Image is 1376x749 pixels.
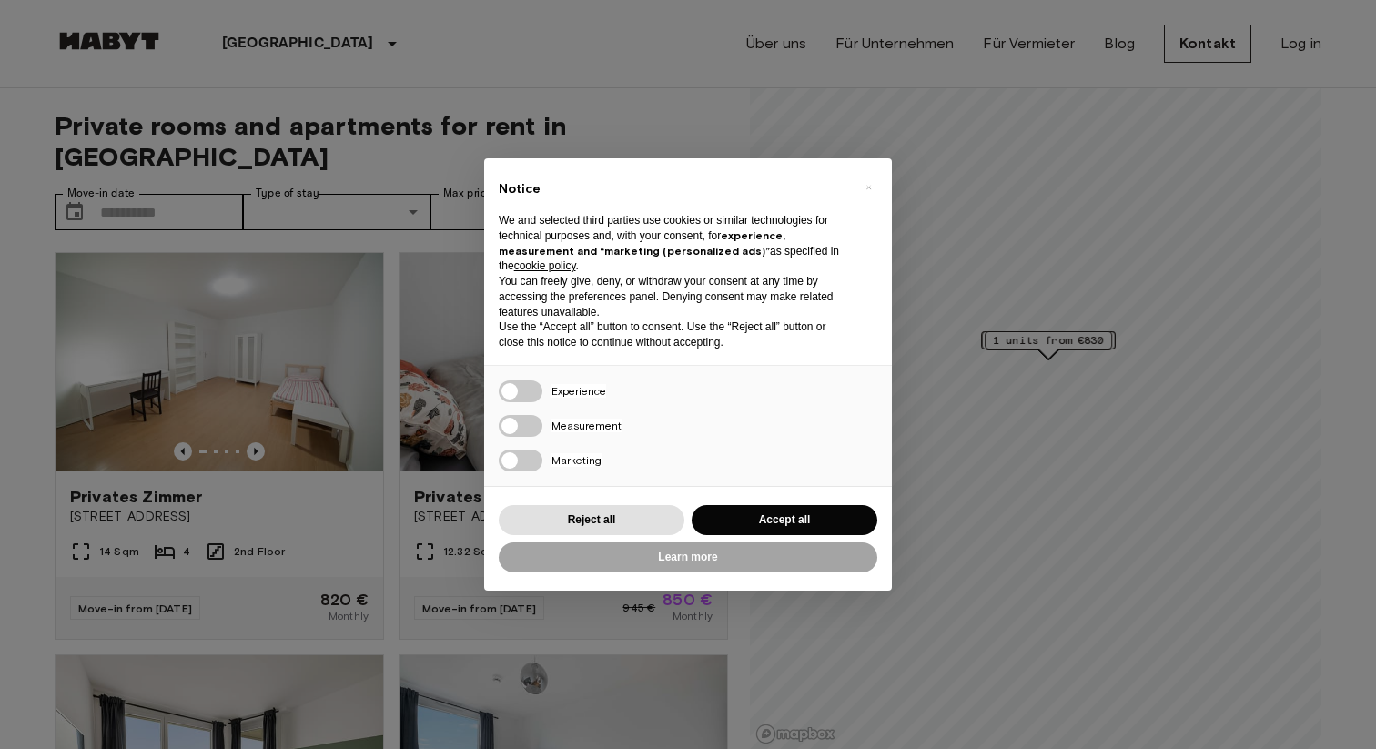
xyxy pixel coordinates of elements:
span: Experience [551,384,606,398]
a: cookie policy [514,259,576,272]
p: You can freely give, deny, or withdraw your consent at any time by accessing the preferences pane... [499,274,848,319]
span: Marketing [551,453,602,467]
button: Reject all [499,505,684,535]
button: Accept all [692,505,877,535]
h2: Notice [499,180,848,198]
button: Learn more [499,542,877,572]
p: Use the “Accept all” button to consent. Use the “Reject all” button or close this notice to conti... [499,319,848,350]
strong: experience, measurement and “marketing (personalized ads)” [499,228,785,258]
span: × [865,177,872,198]
span: Measurement [551,419,622,432]
p: We and selected third parties use cookies or similar technologies for technical purposes and, wit... [499,213,848,274]
button: Close this notice [854,173,883,202]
